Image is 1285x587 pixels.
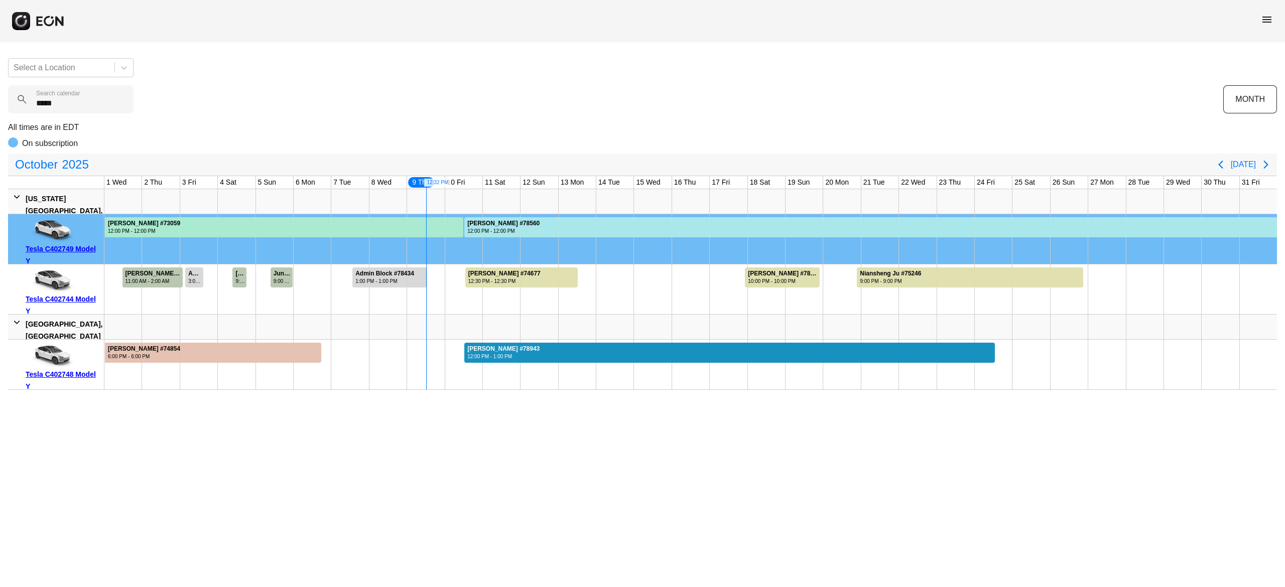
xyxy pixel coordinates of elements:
span: 2025 [60,155,90,175]
img: car [26,218,76,243]
div: Rented for 2 days by Michael Forcina Current status is completed [122,264,184,287]
div: Rented for 6 days by Niansheng Ju Current status is verified [856,264,1083,287]
button: MONTH [1223,85,1277,113]
div: 22 Wed [899,176,927,189]
div: Tesla C402744 Model Y [26,293,100,317]
div: Rented for 15 days by Shana Dinha Current status is open [464,340,995,363]
div: 18 Sat [748,176,772,189]
div: [PERSON_NAME] #78943 [467,345,540,353]
div: [PERSON_NAME] #77332 [125,270,182,277]
div: 26 Sun [1051,176,1077,189]
div: 13 Mon [559,176,586,189]
div: Rented for 1 days by Admin Block Current status is rental [185,264,204,287]
div: 31 Fri [1240,176,1262,189]
div: Rented for 1 days by Junyeop Joung Current status is completed [270,264,293,287]
div: 12:00 PM - 12:00 PM [467,227,540,235]
div: 2 Thu [142,176,164,189]
div: 17 Fri [710,176,732,189]
div: 19 Sun [786,176,812,189]
div: 7 Tue [331,176,353,189]
div: 12 Sun [521,176,547,189]
div: 25 Sat [1012,176,1037,189]
p: On subscription [22,137,78,150]
div: 9 Thu [407,176,435,189]
div: 12:30 PM - 12:30 PM [468,277,541,285]
div: Rented for 1 days by Julian Goldstein Current status is completed [232,264,247,287]
div: 27 Mon [1088,176,1116,189]
div: 6 Mon [294,176,317,189]
div: 16 Thu [672,176,698,189]
img: car [26,268,76,293]
div: 14 Tue [596,176,622,189]
label: Search calendar [36,89,80,97]
div: Rented for 2 days by Admin Block Current status is rental [352,264,428,287]
p: All times are in EDT [8,121,1277,133]
div: Tesla C402749 Model Y [26,243,100,267]
div: 6:00 PM - 6:00 PM [108,353,180,360]
div: 9:00 PM - 9:00 PM [860,277,921,285]
div: [PERSON_NAME] #74854 [108,345,180,353]
div: 12:00 PM - 12:00 PM [108,227,180,235]
div: 10:00 PM - 10:00 PM [748,277,819,285]
div: 12:00 PM - 1:00 PM [467,353,540,360]
div: 3:00 AM - 3:00 PM [188,277,202,285]
button: [DATE] [1231,156,1256,174]
div: 9:00 AM - 6:30 PM [235,277,245,285]
div: 5 Sun [256,176,279,189]
div: 24 Fri [975,176,997,189]
div: 29 Wed [1164,176,1192,189]
span: menu [1261,14,1273,26]
div: [PERSON_NAME] #73059 [108,220,180,227]
div: 4 Sat [218,176,238,189]
div: 11 Sat [483,176,507,189]
div: [GEOGRAPHIC_DATA], [GEOGRAPHIC_DATA] [26,318,102,342]
div: Rented for 30 days by Jared Rodman Current status is rental [104,214,464,237]
div: Admin Block #77796 [188,270,202,277]
div: [PERSON_NAME] #74677 [468,270,541,277]
div: 1 Wed [104,176,128,189]
div: Rented for 13 days by Stanley Williams Current status is late [104,340,322,363]
div: 15 Wed [634,176,662,189]
div: Tesla C402748 Model Y [26,368,100,392]
div: 1:00 PM - 1:00 PM [355,277,414,285]
div: Niansheng Ju #75246 [860,270,921,277]
div: Rented for 2 days by Kevin Galley Current status is verified [744,264,820,287]
div: 30 Thu [1202,176,1227,189]
button: Previous page [1211,155,1231,175]
div: Rented for 31 days by Jared Rodman Current status is confirmed [464,214,1277,237]
div: 21 Tue [861,176,887,189]
div: Rented for 3 days by Phillip Blackwell Current status is verified [465,264,578,287]
div: 3 Fri [180,176,198,189]
div: 23 Thu [937,176,963,189]
div: 28 Tue [1126,176,1152,189]
div: 10 Fri [445,176,467,189]
div: 11:00 AM - 2:00 AM [125,277,182,285]
div: [PERSON_NAME] #78560 [467,220,540,227]
div: 9:00 AM - 11:45 PM [274,277,292,285]
div: [PERSON_NAME] #78748 [748,270,819,277]
div: Admin Block #78434 [355,270,414,277]
div: [US_STATE][GEOGRAPHIC_DATA], [GEOGRAPHIC_DATA] [26,193,102,229]
div: 8 Wed [369,176,394,189]
div: Junyeop Joung #61917 [274,270,292,277]
button: Next page [1256,155,1276,175]
div: [PERSON_NAME] #73842 [235,270,245,277]
button: October2025 [9,155,95,175]
span: October [13,155,60,175]
div: 20 Mon [823,176,851,189]
img: car [26,343,76,368]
